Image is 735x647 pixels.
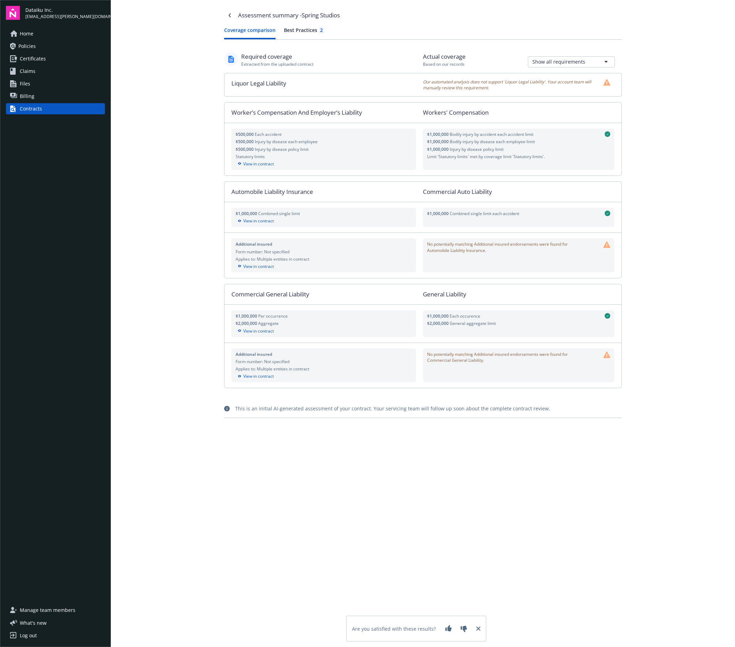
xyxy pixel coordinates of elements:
[25,6,105,20] button: Dataiku Inc.[EMAIL_ADDRESS][PERSON_NAME][DOMAIN_NAME]
[20,91,34,102] span: Billing
[427,211,449,216] span: $1,000,000
[423,52,466,61] div: Actual coverage
[241,61,313,67] div: Extracted from the uploaded contract
[6,605,105,616] a: Manage team members
[6,91,105,102] a: Billing
[450,211,519,216] span: Combined single limit each accident
[224,73,423,96] div: Liquor Legal Liability
[238,11,340,20] div: Assessment summary - Spring Studios
[450,146,504,152] span: Injury by disease policy limit
[20,630,37,641] div: Log out
[236,263,412,270] div: View in contract
[255,146,309,152] span: Injury by disease policy limit
[224,10,235,21] a: Navigate back
[352,625,436,632] div: Are you satisfied with these results?
[450,320,496,326] span: General aggregate limit
[6,66,105,77] a: Claims
[241,52,313,61] div: Required coverage
[235,405,550,412] div: This is an initial AI-generated assessment of your contract. Your servicing team will follow up s...
[20,66,35,77] span: Claims
[6,28,105,39] a: Home
[6,6,20,20] img: navigator-logo.svg
[6,103,105,114] a: Contracts
[236,366,412,372] div: Applies to: Multiple entities in contract
[6,78,105,89] a: Files
[258,320,279,326] span: Aggregate
[236,146,255,152] span: $500,000
[236,154,265,159] span: Statutory limits
[255,139,318,145] span: Injury by disease each employee
[236,218,412,224] div: View in contract
[236,328,412,334] div: View in contract
[427,313,449,319] span: $1,000,000
[255,131,281,137] span: Each accident
[423,61,466,67] div: Based on our records
[224,284,423,304] div: Commercial General Liability
[236,211,258,216] span: $1,000,000
[236,373,412,379] div: View in contract
[236,351,412,357] div: Additional insured
[423,103,621,123] div: Workers' Compensation
[6,53,105,64] a: Certificates
[423,182,621,202] div: Commercial Auto Liability
[20,619,47,626] span: What ' s new
[284,26,324,34] div: Best Practices
[450,131,533,137] span: Bodily injury by accident each accident limit
[236,161,412,167] div: View in contract
[427,241,585,253] span: No potentially matching Additional insured endorsements were found for Automobile Liability Insur...
[320,26,323,34] div: 2
[224,182,423,202] div: Automobile Liability Insurance
[236,131,255,137] span: $500,000
[427,320,449,326] span: $2,000,000
[20,28,33,39] span: Home
[236,139,255,145] span: $500,000
[236,241,412,247] div: Additional insured
[427,154,545,159] span: Limit 'Statutory limits' met by coverage limit 'Statutory limits'.
[20,103,42,114] div: Contracts
[236,320,258,326] span: $2,000,000
[423,79,601,91] span: Our automated analysis does not support 'Liquor Legal Liability'. Your account team will manually...
[450,313,480,319] span: Each occurence
[224,103,423,123] div: Worker’s Compensation And Employer’s Liability
[20,78,30,89] span: Files
[450,139,535,145] span: Bodily injury by disease each employee limit
[6,619,58,626] button: What's new
[236,313,258,319] span: $1,000,000
[224,26,276,39] button: Coverage comparison
[20,53,46,64] span: Certificates
[258,313,288,319] span: Per occurrence
[6,41,105,52] a: Policies
[20,605,75,616] span: Manage team members
[258,211,300,216] span: Combined single limit
[427,146,449,152] span: $1,000,000
[427,351,585,363] span: No potentially matching Additional insured endorsements were found for Commercial General Liability.
[18,41,36,52] span: Policies
[236,359,412,365] div: Form number: Not specified
[427,139,449,145] span: $1,000,000
[427,131,449,137] span: $1,000,000
[236,256,412,262] div: Applies to: Multiple entities in contract
[236,249,412,255] div: Form number: Not specified
[25,6,105,14] span: Dataiku Inc.
[25,14,105,20] span: [EMAIL_ADDRESS][PERSON_NAME][DOMAIN_NAME]
[423,284,621,304] div: General Liability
